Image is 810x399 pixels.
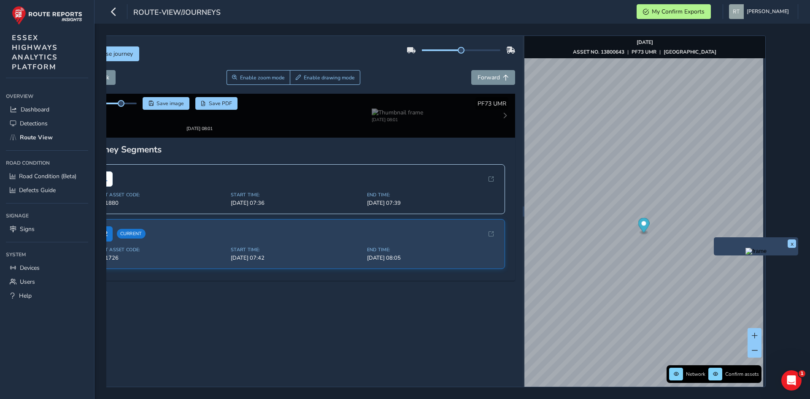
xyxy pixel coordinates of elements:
img: Thumbnail frame [186,100,210,123]
div: Signage [6,209,88,222]
a: Detections [6,117,88,130]
span: End Time: [367,192,498,198]
a: Road Condition (Beta) [6,169,88,183]
img: frame [745,248,767,255]
button: Zoom [227,70,290,85]
a: Defects Guide [6,183,88,197]
span: PF73 UMR [478,100,506,108]
span: Save image [157,100,184,107]
span: 6601880 [95,199,226,207]
div: [DATE] 08:01 [186,125,213,132]
span: 6601726 [95,254,226,262]
a: Users [6,275,88,289]
div: Journey Segments [88,144,510,155]
a: Dashboard [6,103,88,117]
span: Forward [478,73,500,81]
span: Network [686,371,705,377]
span: First Asset Code: [95,192,226,198]
span: route-view/journeys [133,7,221,19]
button: My Confirm Exports [637,4,711,19]
span: My Confirm Exports [652,8,705,16]
span: [DATE] 07:36 [231,199,362,207]
span: Current [117,229,146,239]
span: Dashboard [21,106,49,114]
strong: PF73 UMR [632,49,656,55]
span: Start Time: [231,247,362,253]
div: Road Condition [6,157,88,169]
span: 1 [799,370,805,377]
div: [DATE] 08:01 [372,117,423,123]
a: Signs [6,222,88,236]
span: Defects Guide [19,186,56,194]
iframe: Intercom live chat [781,370,802,391]
div: Overview [6,90,88,103]
img: diamond-layout [729,4,744,19]
span: [PERSON_NAME] [747,4,789,19]
span: Signs [20,225,35,233]
span: Users [20,278,35,286]
button: PDF [195,97,238,110]
strong: [GEOGRAPHIC_DATA] [664,49,716,55]
img: Thumbnail frame [372,109,423,117]
button: Close journey [82,46,139,61]
span: Close journey [97,50,133,58]
span: Confirm assets [725,371,759,377]
span: Start Time: [231,192,362,198]
span: End Time: [367,247,498,253]
span: First Asset Code: [95,247,226,253]
a: Route View [6,130,88,144]
span: Enable drawing mode [304,74,355,81]
strong: ASSET NO. 13800643 [573,49,624,55]
span: Help [19,292,32,300]
span: [DATE] 07:39 [367,199,498,207]
button: [PERSON_NAME] [729,4,792,19]
span: Detections [20,119,48,128]
a: Help [6,289,88,303]
div: System [6,248,88,261]
button: Draw [290,70,360,85]
div: | | [573,49,716,55]
span: Save PDF [209,100,232,107]
button: Save [143,97,189,110]
span: Enable zoom mode [240,74,285,81]
img: rr logo [12,6,82,25]
span: Route View [20,133,53,141]
strong: [DATE] [637,39,653,46]
button: Preview frame [716,248,796,253]
div: Map marker [638,218,649,235]
span: Devices [20,264,40,272]
span: Road Condition (Beta) [19,172,76,180]
button: Forward [471,70,515,85]
a: Devices [6,261,88,275]
span: ESSEX HIGHWAYS ANALYTICS PLATFORM [12,33,58,72]
span: [DATE] 07:42 [231,254,362,262]
span: [DATE] 08:05 [367,254,498,262]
